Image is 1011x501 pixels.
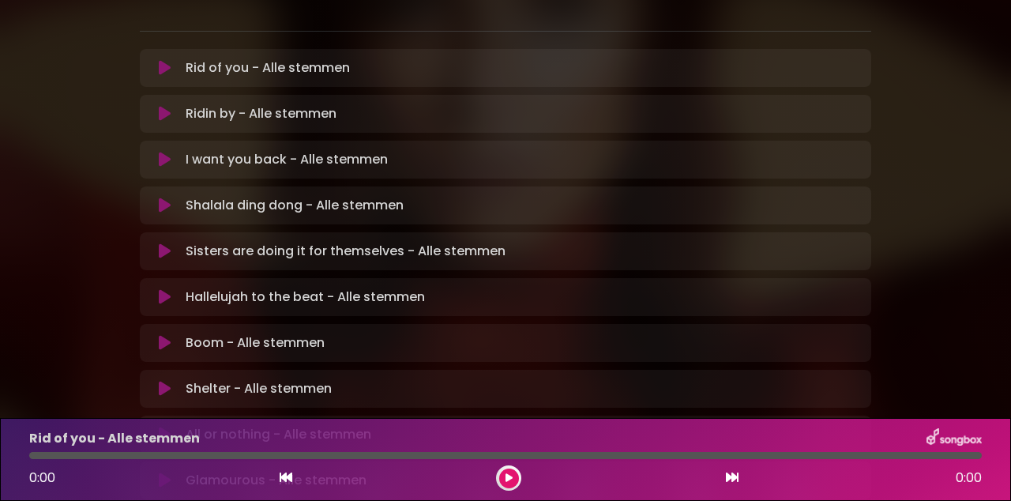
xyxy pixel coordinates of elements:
[956,469,982,488] span: 0:00
[186,379,332,398] p: Shelter - Alle stemmen
[186,196,404,215] p: Shalala ding dong - Alle stemmen
[186,242,505,261] p: Sisters are doing it for themselves - Alle stemmen
[186,288,425,307] p: Hallelujah to the beat - Alle stemmen
[926,428,982,449] img: songbox-logo-white.png
[186,333,325,352] p: Boom - Alle stemmen
[186,104,336,123] p: Ridin by - Alle stemmen
[29,429,200,448] p: Rid of you - Alle stemmen
[186,150,388,169] p: I want you back - Alle stemmen
[29,469,55,487] span: 0:00
[186,58,350,77] p: Rid of you - Alle stemmen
